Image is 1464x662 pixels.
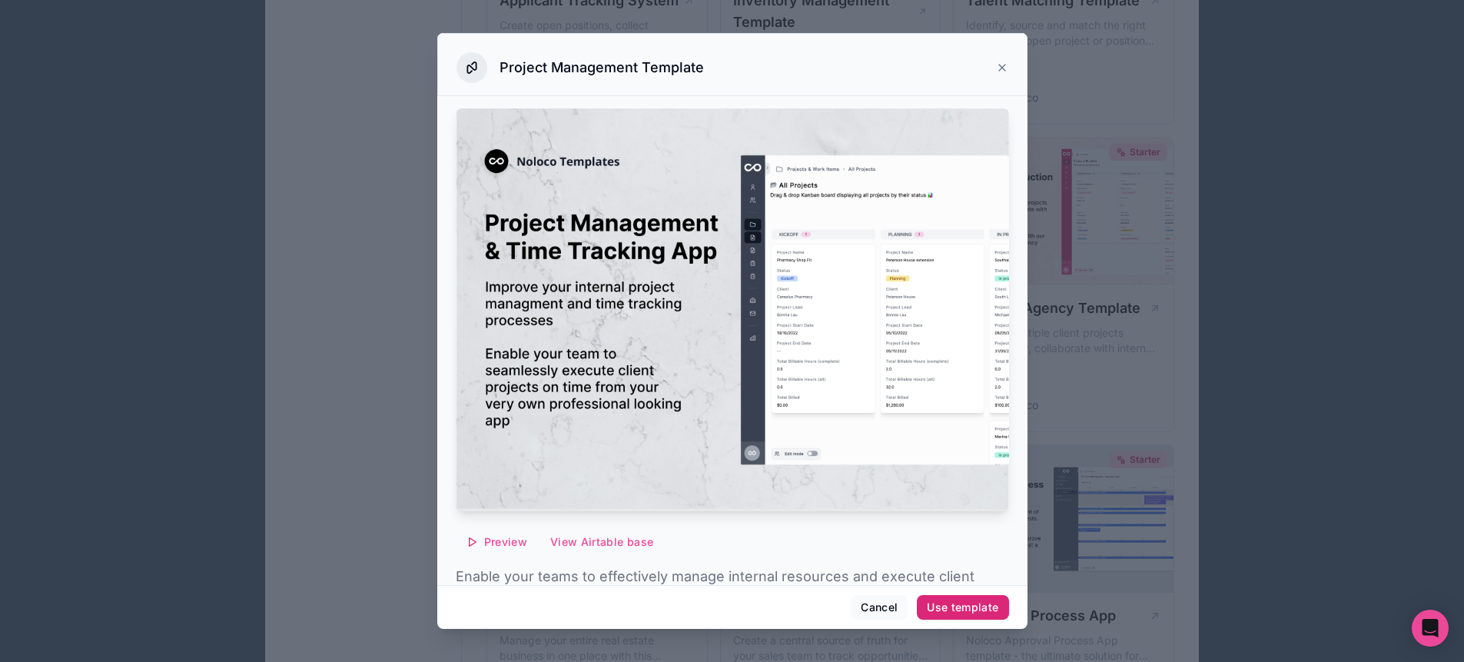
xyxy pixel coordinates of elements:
[851,595,908,620] button: Cancel
[927,600,998,614] div: Use template
[456,566,1009,609] p: Enable your teams to effectively manage internal resources and execute client projects on time.
[456,108,1009,511] img: Project Management Template
[456,530,537,554] button: Preview
[500,58,704,77] h3: Project Management Template
[540,530,663,554] button: View Airtable base
[1412,610,1449,647] div: Open Intercom Messenger
[917,595,1008,620] button: Use template
[484,535,527,549] span: Preview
